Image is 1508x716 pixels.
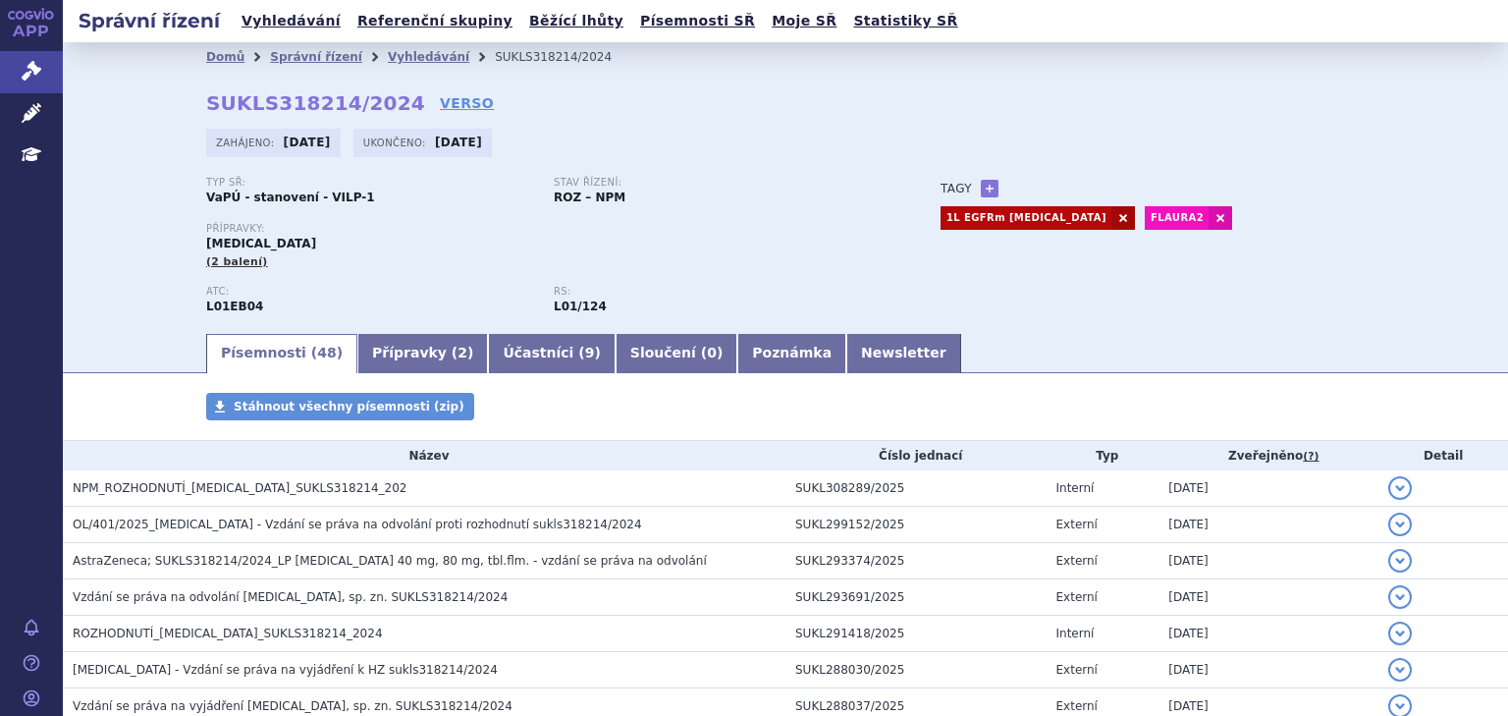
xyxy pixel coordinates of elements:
p: Přípravky: [206,223,901,235]
p: RS: [554,286,882,298]
td: [DATE] [1158,507,1378,543]
strong: osimertinib [554,300,607,313]
td: [DATE] [1158,616,1378,652]
strong: [DATE] [284,136,331,149]
a: Vyhledávání [236,8,347,34]
span: Externí [1056,590,1098,604]
td: SUKL291418/2025 [785,616,1047,652]
span: Stáhnout všechny písemnosti (zip) [234,400,464,413]
td: SUKL293691/2025 [785,579,1047,616]
strong: OSIMERTINIB [206,300,263,313]
a: Účastníci (9) [488,334,615,373]
span: Externí [1056,554,1098,568]
th: Detail [1378,441,1508,470]
p: ATC: [206,286,534,298]
span: AstraZeneca; SUKLS318214/2024_LP TAGRISSO 40 mg, 80 mg, tbl.flm. - vzdání se práva na odvolání [73,554,707,568]
a: Přípravky (2) [357,334,488,373]
strong: [DATE] [435,136,482,149]
th: Číslo jednací [785,441,1047,470]
td: [DATE] [1158,652,1378,688]
p: Typ SŘ: [206,177,534,189]
td: SUKL308289/2025 [785,470,1047,507]
span: Zahájeno: [216,135,278,150]
span: Externí [1056,518,1098,531]
a: Správní řízení [270,50,362,64]
span: OL/401/2025_TAGRISSO - Vzdání se práva na odvolání proti rozhodnutí sukls318214/2024 [73,518,642,531]
h2: Správní řízení [63,7,236,34]
span: TAGRISSO - Vzdání se práva na vyjádření k HZ sukls318214/2024 [73,663,498,677]
li: SUKLS318214/2024 [495,42,637,72]
button: detail [1388,513,1412,536]
a: Poznámka [737,334,846,373]
a: Písemnosti (48) [206,334,357,373]
span: Externí [1056,699,1098,713]
span: Externí [1056,663,1098,677]
a: Sloučení (0) [616,334,737,373]
p: Stav řízení: [554,177,882,189]
strong: VaPÚ - stanovení - VILP-1 [206,191,375,204]
span: NPM_ROZHODNUTÍ_TAGRISSO_SUKLS318214_202 [73,481,406,495]
span: Interní [1056,481,1095,495]
strong: ROZ – NPM [554,191,625,204]
a: + [981,180,998,197]
button: detail [1388,549,1412,573]
a: FLAURA2 [1145,206,1209,230]
a: Písemnosti SŘ [634,8,761,34]
span: 2 [458,345,467,360]
a: Stáhnout všechny písemnosti (zip) [206,393,474,420]
span: 48 [317,345,336,360]
span: Interní [1056,627,1095,640]
a: Domů [206,50,244,64]
button: detail [1388,658,1412,682]
th: Typ [1047,441,1159,470]
a: 1L EGFRm [MEDICAL_DATA] [941,206,1111,230]
span: ROZHODNUTÍ_TAGRISSO_SUKLS318214_2024 [73,627,383,640]
td: [DATE] [1158,543,1378,579]
abbr: (?) [1303,450,1319,464]
a: Běžící lhůty [523,8,629,34]
button: detail [1388,476,1412,500]
span: Ukončeno: [363,135,430,150]
a: Statistiky SŘ [847,8,963,34]
a: Referenční skupiny [351,8,518,34]
a: Moje SŘ [766,8,842,34]
th: Název [63,441,785,470]
td: SUKL293374/2025 [785,543,1047,579]
h3: Tagy [941,177,972,200]
td: [DATE] [1158,579,1378,616]
a: VERSO [440,93,494,113]
td: SUKL288030/2025 [785,652,1047,688]
span: 9 [585,345,595,360]
th: Zveřejněno [1158,441,1378,470]
td: SUKL299152/2025 [785,507,1047,543]
button: detail [1388,622,1412,645]
td: [DATE] [1158,470,1378,507]
a: Newsletter [846,334,961,373]
a: Vyhledávání [388,50,469,64]
button: detail [1388,585,1412,609]
span: 0 [707,345,717,360]
span: Vzdání se práva na odvolání TAGRISSO, sp. zn. SUKLS318214/2024 [73,590,508,604]
span: Vzdání se práva na vyjádření TAGRISSO, sp. zn. SUKLS318214/2024 [73,699,512,713]
span: [MEDICAL_DATA] [206,237,316,250]
span: (2 balení) [206,255,268,268]
strong: SUKLS318214/2024 [206,91,425,115]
